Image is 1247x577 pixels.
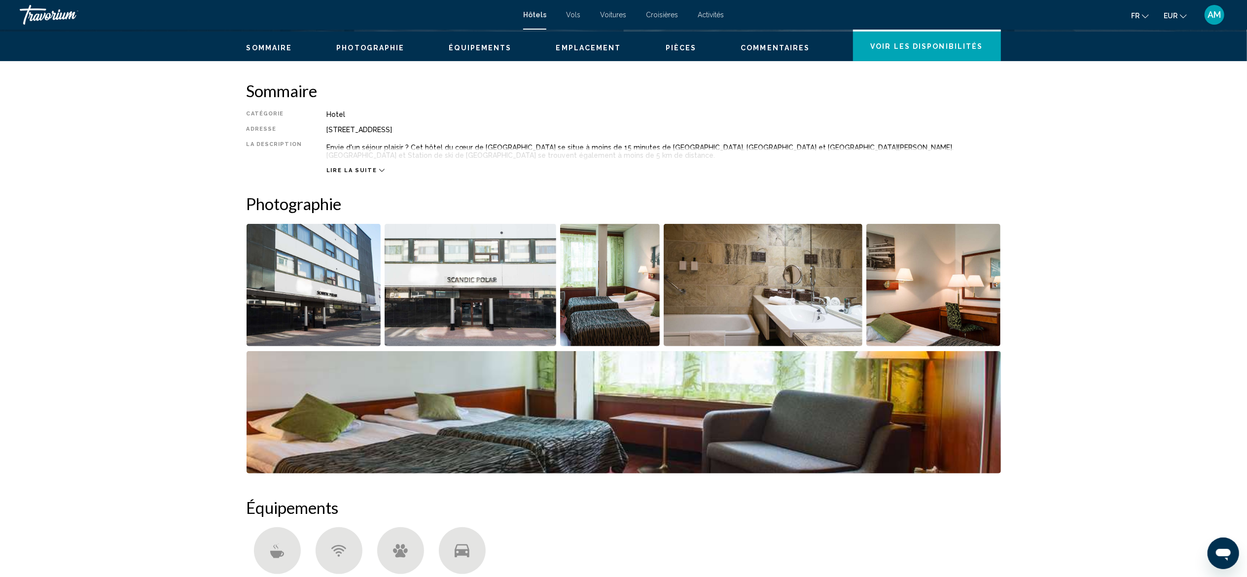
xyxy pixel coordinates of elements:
span: Commentaires [741,44,810,52]
a: Voitures [600,11,626,19]
span: Équipements [449,44,512,52]
div: Catégorie [247,110,302,118]
a: Activités [698,11,724,19]
button: Équipements [449,43,512,52]
h2: Photographie [247,194,1001,214]
button: Sommaire [247,43,292,52]
button: Photographie [336,43,404,52]
button: Lire la suite [326,167,385,174]
button: Emplacement [556,43,621,52]
a: Travorium [20,5,513,25]
button: Open full-screen image slider [247,223,381,347]
button: Open full-screen image slider [866,223,1001,347]
button: Commentaires [741,43,810,52]
span: Voir les disponibilités [870,43,983,51]
span: Pièces [666,44,697,52]
span: Photographie [336,44,404,52]
div: Hotel [326,110,1001,118]
button: Open full-screen image slider [385,223,556,347]
button: Change currency [1164,8,1187,23]
button: Open full-screen image slider [664,223,862,347]
span: Emplacement [556,44,621,52]
span: EUR [1164,12,1177,20]
button: Pièces [666,43,697,52]
button: Open full-screen image slider [560,223,660,347]
p: Envie d'un séjour plaisir ? Cet hôtel du cœur de [GEOGRAPHIC_DATA] se situe à moins de 15 minutes... [326,144,1001,159]
h2: Sommaire [247,81,1001,101]
a: Hôtels [523,11,546,19]
button: Voir les disponibilités [853,32,1001,61]
a: Croisières [646,11,678,19]
span: fr [1131,12,1140,20]
h2: Équipements [247,498,1001,517]
button: Open full-screen image slider [247,351,1001,474]
span: Lire la suite [326,167,377,174]
a: Vols [566,11,580,19]
button: Change language [1131,8,1149,23]
span: AM [1208,10,1221,20]
span: Sommaire [247,44,292,52]
iframe: Bouton de lancement de la fenêtre de messagerie [1208,538,1239,569]
div: Adresse [247,126,302,134]
div: La description [247,141,302,162]
button: User Menu [1202,4,1227,25]
div: [STREET_ADDRESS] [326,126,1001,134]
